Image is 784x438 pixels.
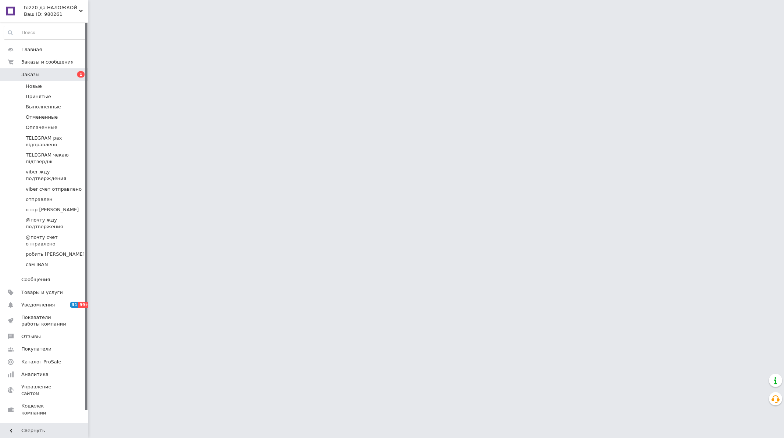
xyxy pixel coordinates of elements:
span: 99+ [78,302,90,308]
span: viber счет отправлено [26,186,82,193]
span: Маркет [21,422,40,429]
span: Сообщения [21,276,50,283]
span: Покупатели [21,346,51,352]
span: Выполненные [26,104,61,110]
span: Заказы и сообщения [21,59,74,65]
span: @почту счет отправлено [26,234,86,247]
span: TELEGRAM чекаю підтвердж [26,152,86,165]
span: Каталог ProSale [21,359,61,365]
span: робить [PERSON_NAME] [26,251,85,258]
span: TELEGRAM рах відправлено [26,135,86,148]
span: Отмененные [26,114,58,121]
span: Товары и услуги [21,289,63,296]
span: Заказы [21,71,39,78]
span: Аналитика [21,371,49,378]
span: Уведомления [21,302,55,308]
input: Поиск [4,26,86,39]
span: отпр [PERSON_NAME] [26,207,79,213]
span: сам IBAN [26,261,48,268]
span: 1 [77,71,85,78]
span: Оплаченные [26,124,57,131]
span: Управление сайтом [21,384,68,397]
span: to220 да НАЛОЖКОЙ [24,4,79,11]
span: Показатели работы компании [21,314,68,327]
span: Кошелек компании [21,403,68,416]
span: Отзывы [21,333,41,340]
span: 31 [70,302,78,308]
span: @почту жду подтвержения [26,217,86,230]
span: Принятые [26,93,51,100]
div: Ваш ID: 980261 [24,11,88,18]
span: отправлен [26,196,53,203]
span: Новые [26,83,42,90]
span: viber жду подтверждения [26,169,86,182]
span: Главная [21,46,42,53]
